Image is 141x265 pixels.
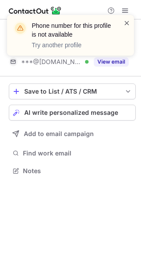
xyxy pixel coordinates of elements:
span: Add to email campaign [24,130,94,137]
button: save-profile-one-click [9,83,136,99]
button: Find work email [9,147,136,159]
img: ContactOut v5.3.10 [9,5,62,16]
button: Add to email campaign [9,126,136,142]
img: warning [13,21,27,35]
p: Try another profile [32,41,113,49]
span: Notes [23,167,132,175]
div: Save to List / ATS / CRM [24,88,120,95]
span: Find work email [23,149,132,157]
button: Notes [9,165,136,177]
button: AI write personalized message [9,105,136,121]
header: Phone number for this profile is not available [32,21,113,39]
span: AI write personalized message [24,109,118,116]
